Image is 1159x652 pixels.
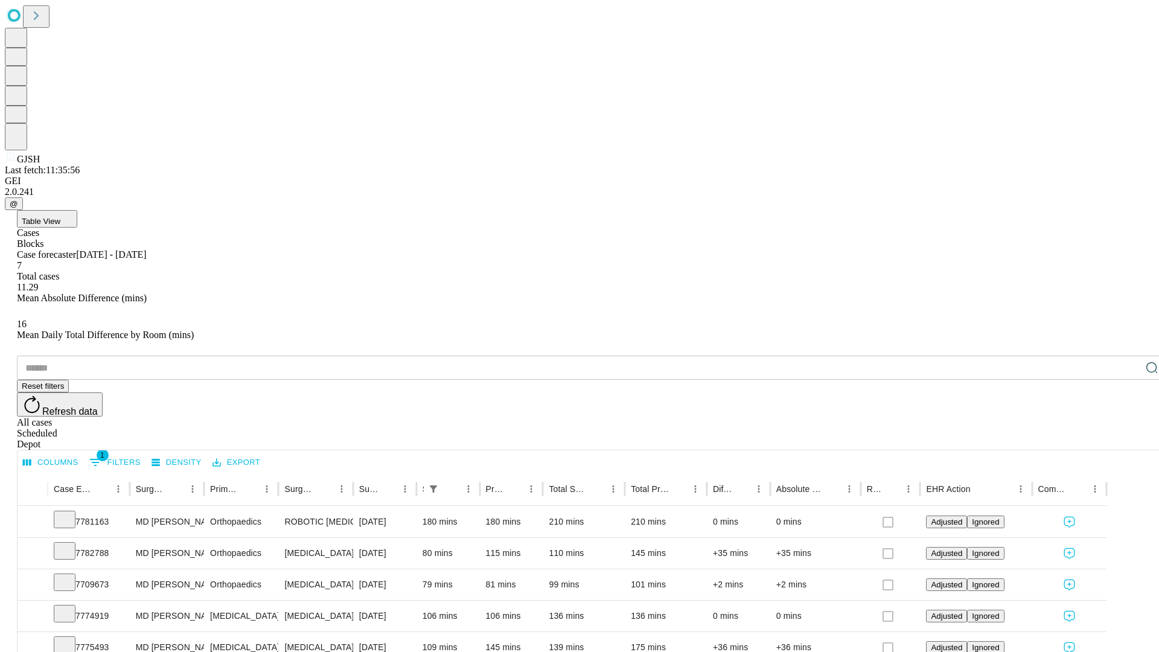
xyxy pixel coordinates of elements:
[17,282,38,292] span: 11.29
[359,538,410,569] div: [DATE]
[54,538,124,569] div: 7782788
[824,481,841,497] button: Sort
[380,481,397,497] button: Sort
[24,606,42,627] button: Expand
[210,569,272,600] div: Orthopaedics
[900,481,917,497] button: Menu
[713,507,764,537] div: 0 mins
[460,481,477,497] button: Menu
[549,569,619,600] div: 99 mins
[605,481,622,497] button: Menu
[926,484,970,494] div: EHR Action
[5,176,1154,187] div: GEI
[5,165,80,175] span: Last fetch: 11:35:56
[24,575,42,596] button: Expand
[17,319,27,329] span: 16
[967,516,1004,528] button: Ignored
[22,382,64,391] span: Reset filters
[76,249,146,260] span: [DATE] - [DATE]
[931,612,962,621] span: Adjusted
[24,543,42,564] button: Expand
[184,481,201,497] button: Menu
[210,601,272,631] div: [MEDICAL_DATA]
[93,481,110,497] button: Sort
[110,481,127,497] button: Menu
[359,484,378,494] div: Surgery Date
[17,271,59,281] span: Total cases
[972,517,999,526] span: Ignored
[549,507,619,537] div: 210 mins
[284,601,346,631] div: [MEDICAL_DATA]
[423,601,474,631] div: 106 mins
[210,507,272,537] div: Orthopaedics
[670,481,687,497] button: Sort
[359,601,410,631] div: [DATE]
[931,517,962,526] span: Adjusted
[17,154,40,164] span: GJSH
[486,569,537,600] div: 81 mins
[423,538,474,569] div: 80 mins
[136,507,198,537] div: MD [PERSON_NAME] [PERSON_NAME] Md
[425,481,442,497] div: 1 active filter
[588,481,605,497] button: Sort
[22,217,60,226] span: Table View
[631,484,669,494] div: Total Predicted Duration
[972,612,999,621] span: Ignored
[1087,481,1103,497] button: Menu
[631,538,701,569] div: 145 mins
[17,249,76,260] span: Case forecaster
[1012,481,1029,497] button: Menu
[523,481,540,497] button: Menu
[549,601,619,631] div: 136 mins
[17,380,69,392] button: Reset filters
[359,507,410,537] div: [DATE]
[972,643,999,652] span: Ignored
[148,453,205,472] button: Density
[54,484,92,494] div: Case Epic Id
[97,449,109,461] span: 1
[209,453,263,472] button: Export
[284,538,346,569] div: [MEDICAL_DATA] [MEDICAL_DATA]
[167,481,184,497] button: Sort
[713,569,764,600] div: +2 mins
[972,580,999,589] span: Ignored
[54,569,124,600] div: 7709673
[926,578,967,591] button: Adjusted
[931,580,962,589] span: Adjusted
[972,549,999,558] span: Ignored
[5,187,1154,197] div: 2.0.241
[423,507,474,537] div: 180 mins
[883,481,900,497] button: Sort
[241,481,258,497] button: Sort
[136,484,166,494] div: Surgeon Name
[549,484,587,494] div: Total Scheduled Duration
[486,507,537,537] div: 180 mins
[397,481,413,497] button: Menu
[506,481,523,497] button: Sort
[86,453,144,472] button: Show filters
[967,547,1004,560] button: Ignored
[54,507,124,537] div: 7781163
[136,569,198,600] div: MD [PERSON_NAME] [PERSON_NAME] Md
[423,484,424,494] div: Scheduled In Room Duration
[136,538,198,569] div: MD [PERSON_NAME] [PERSON_NAME] Md
[631,569,701,600] div: 101 mins
[486,601,537,631] div: 106 mins
[42,406,98,417] span: Refresh data
[17,330,194,340] span: Mean Daily Total Difference by Room (mins)
[210,538,272,569] div: Orthopaedics
[931,549,962,558] span: Adjusted
[926,516,967,528] button: Adjusted
[713,484,732,494] div: Difference
[24,512,42,533] button: Expand
[931,643,962,652] span: Adjusted
[284,507,346,537] div: ROBOTIC [MEDICAL_DATA] KNEE TOTAL
[17,260,22,270] span: 7
[713,601,764,631] div: 0 mins
[549,538,619,569] div: 110 mins
[443,481,460,497] button: Sort
[316,481,333,497] button: Sort
[841,481,858,497] button: Menu
[423,569,474,600] div: 79 mins
[20,453,81,472] button: Select columns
